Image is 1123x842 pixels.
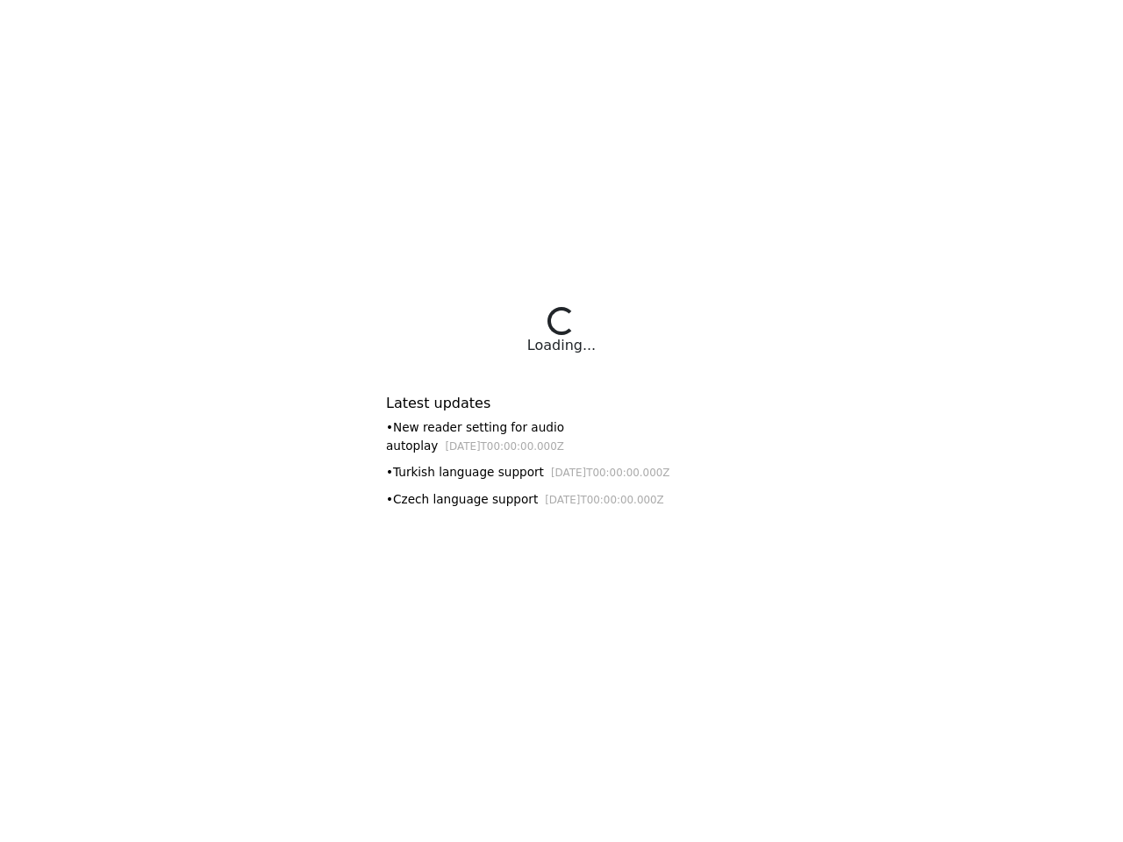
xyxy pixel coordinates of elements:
small: [DATE]T00:00:00.000Z [445,440,564,453]
div: • New reader setting for audio autoplay [386,418,737,454]
div: • Turkish language support [386,463,737,482]
small: [DATE]T00:00:00.000Z [545,494,664,506]
small: [DATE]T00:00:00.000Z [551,467,670,479]
div: • Czech language support [386,490,737,509]
div: Loading... [527,335,596,356]
h6: Latest updates [386,395,737,411]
